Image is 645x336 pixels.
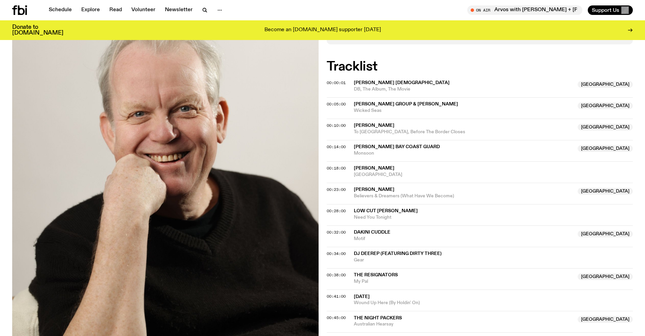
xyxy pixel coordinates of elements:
span: [GEOGRAPHIC_DATA] [578,81,633,88]
span: [GEOGRAPHIC_DATA] [578,273,633,280]
span: [PERSON_NAME] Group & [PERSON_NAME] [354,102,458,106]
span: [GEOGRAPHIC_DATA] [354,172,633,178]
span: To [GEOGRAPHIC_DATA], Before The Border Closes [354,129,574,135]
span: [GEOGRAPHIC_DATA] [578,316,633,323]
button: 00:23:00 [327,188,346,192]
span: 00:18:00 [327,165,346,171]
span: Gear [354,257,633,263]
span: Support Us [592,7,619,13]
span: [PERSON_NAME] Bay Coast Guard [354,144,440,149]
span: [PERSON_NAME] [354,166,394,171]
span: The Resignators [354,273,398,277]
span: 00:00:01 [327,80,346,85]
a: Explore [77,5,104,15]
span: The Night Packers [354,316,402,320]
h2: Tracklist [327,61,633,73]
button: 00:00:01 [327,81,346,85]
button: 00:05:00 [327,102,346,106]
span: Dakini Cuddle [354,230,390,235]
span: 00:23:00 [327,187,346,192]
span: [GEOGRAPHIC_DATA] [578,145,633,152]
span: DB, The Album, The Movie [354,86,574,93]
span: Australian Hearsay [354,321,574,328]
span: 00:28:00 [327,208,346,214]
span: Believers & Dreamers (What Have We Become) [354,193,574,199]
a: Volunteer [127,5,159,15]
button: On AirArvos with [PERSON_NAME] + [PERSON_NAME] [467,5,582,15]
span: [PERSON_NAME] [354,187,394,192]
span: Low Cut [PERSON_NAME] [354,209,418,213]
button: 00:41:00 [327,295,346,298]
span: My Pal [354,278,574,285]
button: 00:28:00 [327,209,346,213]
span: 00:34:00 [327,251,346,256]
button: 00:34:00 [327,252,346,256]
button: 00:32:00 [327,231,346,234]
p: Become an [DOMAIN_NAME] supporter [DATE] [264,27,381,33]
button: 00:38:00 [327,273,346,277]
a: Newsletter [161,5,197,15]
span: [DATE] [354,294,370,299]
span: 00:45:00 [327,315,346,320]
span: [GEOGRAPHIC_DATA] [578,102,633,109]
button: Support Us [588,5,633,15]
span: Wicked Seas [354,107,574,114]
span: 00:10:00 [327,123,346,128]
span: 00:38:00 [327,272,346,278]
span: 00:14:00 [327,144,346,150]
span: 00:05:00 [327,101,346,107]
span: 00:32:00 [327,230,346,235]
span: [PERSON_NAME] [354,123,394,128]
button: 00:18:00 [327,166,346,170]
span: [GEOGRAPHIC_DATA] [578,188,633,195]
span: Need You Tonight [354,214,633,221]
span: Monsoon [354,150,574,157]
a: Read [105,5,126,15]
span: 00:41:00 [327,294,346,299]
span: DJ Deerep (featuring DIRTY THREE) [354,251,442,256]
span: Wound Up Here (By Holdin' On) [354,300,633,306]
button: 00:10:00 [327,124,346,127]
button: 00:45:00 [327,316,346,320]
h3: Donate to [DOMAIN_NAME] [12,24,63,36]
span: [GEOGRAPHIC_DATA] [578,124,633,131]
a: Schedule [45,5,76,15]
span: [GEOGRAPHIC_DATA] [578,231,633,237]
span: Motif [354,236,574,242]
span: [PERSON_NAME] [DEMOGRAPHIC_DATA] [354,80,450,85]
button: 00:14:00 [327,145,346,149]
